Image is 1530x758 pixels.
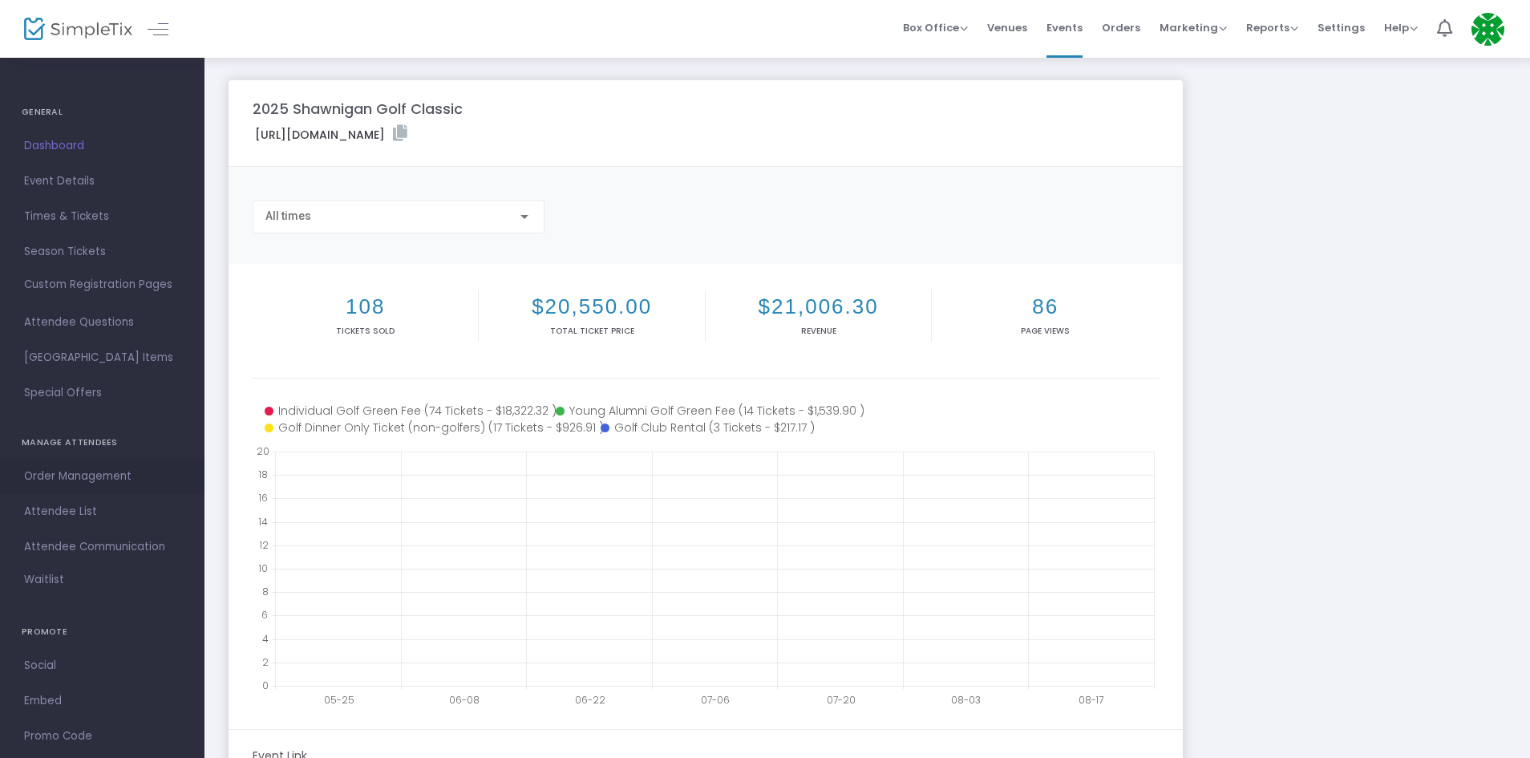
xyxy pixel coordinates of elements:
text: 07-20 [827,693,856,707]
span: Venues [987,7,1027,48]
h4: PROMOTE [22,616,183,648]
m-panel-title: 2025 Shawnigan Golf Classic [253,98,463,120]
text: 06-22 [575,693,605,707]
p: Revenue [709,325,928,337]
text: 08-03 [951,693,981,707]
text: 14 [258,514,268,528]
text: 07-06 [701,693,730,707]
span: Help [1384,20,1418,35]
span: Settings [1317,7,1365,48]
span: Event Details [24,171,180,192]
span: Times & Tickets [24,206,180,227]
span: Custom Registration Pages [24,277,172,293]
span: Marketing [1160,20,1227,35]
text: 0 [262,679,269,692]
h2: $20,550.00 [482,294,701,319]
text: 18 [258,468,268,481]
label: [URL][DOMAIN_NAME] [255,125,407,144]
h4: MANAGE ATTENDEES [22,427,183,459]
text: 20 [257,444,269,458]
span: Events [1046,7,1083,48]
h2: 86 [935,294,1155,319]
span: Waitlist [24,572,64,588]
span: Reports [1246,20,1298,35]
span: All times [265,209,311,222]
p: Tickets sold [256,325,475,337]
h2: 108 [256,294,475,319]
text: 2 [262,655,269,668]
h2: $21,006.30 [709,294,928,319]
span: Season Tickets [24,241,180,262]
span: Orders [1102,7,1140,48]
span: Attendee List [24,501,180,522]
span: Order Management [24,466,180,487]
text: 6 [261,608,268,622]
p: Page Views [935,325,1155,337]
span: Social [24,655,180,676]
text: 16 [258,491,268,505]
span: Attendee Communication [24,537,180,557]
h4: GENERAL [22,96,183,128]
span: Special Offers [24,383,180,403]
span: Embed [24,691,180,711]
text: 06-08 [449,693,480,707]
span: Promo Code [24,726,180,747]
span: Dashboard [24,136,180,156]
span: Attendee Questions [24,312,180,333]
text: 05-25 [324,693,354,707]
text: 08-17 [1079,693,1103,707]
text: 8 [262,585,269,598]
span: Box Office [903,20,968,35]
text: 4 [262,631,269,645]
text: 12 [259,537,269,551]
span: [GEOGRAPHIC_DATA] Items [24,347,180,368]
p: Total Ticket Price [482,325,701,337]
text: 10 [258,561,268,575]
